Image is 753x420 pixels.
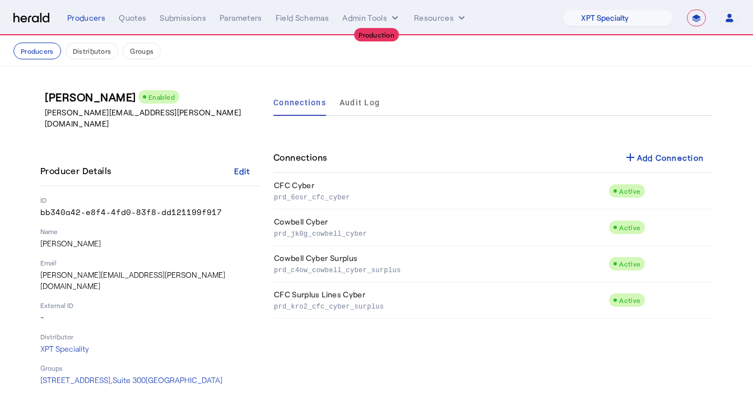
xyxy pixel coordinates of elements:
[276,12,329,24] div: Field Schemas
[340,99,380,106] span: Audit Log
[40,195,260,204] p: ID
[273,282,608,319] td: CFC Surplus Lines Cyber
[273,246,608,282] td: Cowbell Cyber Surplus
[414,12,467,24] button: Resources dropdown menu
[123,43,161,59] button: Groups
[40,312,260,323] p: -
[45,89,264,105] h3: [PERSON_NAME]
[66,43,119,59] button: Distributors
[40,269,260,292] p: [PERSON_NAME][EMAIL_ADDRESS][PERSON_NAME][DOMAIN_NAME]
[234,165,250,177] div: Edit
[13,13,49,24] img: Herald Logo
[624,151,704,164] div: Add Connection
[273,151,327,164] h4: Connections
[40,343,260,354] p: XPT Speciality
[274,191,604,202] p: prd_6osr_cfc_cyber
[40,207,260,218] p: bb340a42-e8f4-4fd0-83f8-dd121199f917
[273,99,326,106] span: Connections
[40,363,260,372] p: Groups
[619,260,640,268] span: Active
[619,296,640,304] span: Active
[224,161,260,181] button: Edit
[40,332,260,341] p: Distributor
[67,12,105,24] div: Producers
[119,12,146,24] div: Quotes
[40,301,260,310] p: External ID
[274,227,604,239] p: prd_jk0g_cowbell_cyber
[274,264,604,275] p: prd_c4ow_cowbell_cyber_surplus
[148,93,175,101] span: Enabled
[40,164,115,178] h4: Producer Details
[45,107,264,129] p: [PERSON_NAME][EMAIL_ADDRESS][PERSON_NAME][DOMAIN_NAME]
[273,89,326,116] a: Connections
[274,300,604,311] p: prd_kro2_cfc_cyber_surplus
[354,28,399,41] div: Production
[273,209,608,246] td: Cowbell Cyber
[615,147,713,167] button: Add Connection
[40,258,260,267] p: Email
[40,227,260,236] p: Name
[340,89,380,116] a: Audit Log
[13,43,61,59] button: Producers
[160,12,206,24] div: Submissions
[40,375,222,385] span: [STREET_ADDRESS], Suite 300 [GEOGRAPHIC_DATA]
[619,187,640,195] span: Active
[619,223,640,231] span: Active
[40,238,260,249] p: [PERSON_NAME]
[342,12,401,24] button: internal dropdown menu
[624,151,637,164] mat-icon: add
[220,12,262,24] div: Parameters
[273,173,608,209] td: CFC Cyber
